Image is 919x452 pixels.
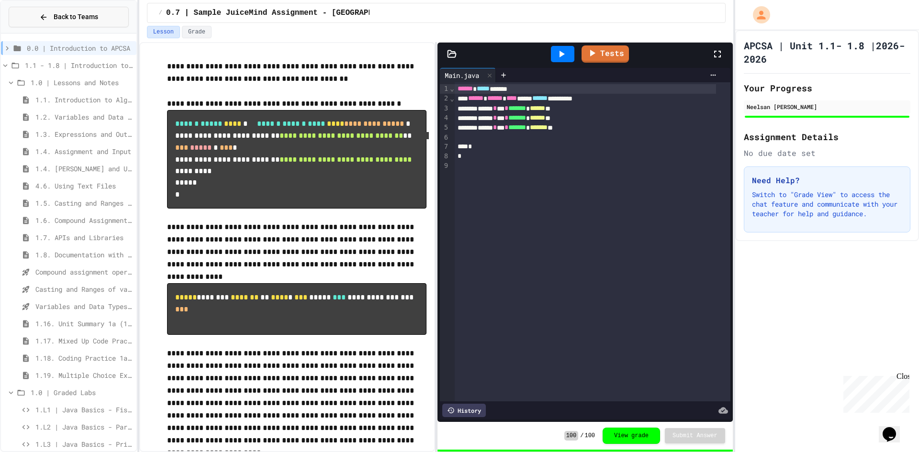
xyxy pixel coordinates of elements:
[147,26,180,38] button: Lesson
[35,95,133,105] span: 1.1. Introduction to Algorithms, Programming, and Compilers
[440,113,449,123] div: 4
[31,387,133,397] span: 1.0 | Graded Labs
[35,164,133,174] span: 1.4. [PERSON_NAME] and User Input
[35,129,133,139] span: 1.3. Expressions and Output [New]
[440,142,449,152] div: 7
[4,4,66,61] div: Chat with us now!Close
[35,232,133,243] span: 1.7. APIs and Libraries
[9,7,129,27] button: Back to Teams
[35,439,133,449] span: 1.L3 | Java Basics - Printing Code Lab
[25,60,133,70] span: 1.1 - 1.8 | Introduction to Java
[744,130,910,143] h2: Assignment Details
[35,112,133,122] span: 1.2. Variables and Data Types
[35,301,133,311] span: Variables and Data Types - Quiz
[440,104,449,113] div: 3
[752,175,902,186] h3: Need Help?
[582,45,629,63] a: Tests
[580,432,583,440] span: /
[744,81,910,95] h2: Your Progress
[35,198,133,208] span: 1.5. Casting and Ranges of Values
[440,133,449,143] div: 6
[166,7,410,19] span: 0.7 | Sample JuiceMind Assignment - [GEOGRAPHIC_DATA]
[442,404,486,417] div: History
[440,161,449,171] div: 9
[743,4,773,26] div: My Account
[440,152,449,161] div: 8
[31,77,133,88] span: 1.0 | Lessons and Notes
[182,26,212,38] button: Grade
[449,95,454,102] span: Fold line
[35,284,133,294] span: Casting and Ranges of variables - Quiz
[584,432,595,440] span: 100
[449,85,454,92] span: Fold line
[35,370,133,380] span: 1.19. Multiple Choice Exercises for Unit 1a (1.1-1.6)
[35,319,133,329] span: 1.16. Unit Summary 1a (1.1-1.6)
[27,43,133,53] span: 0.0 | Introduction to APCSA
[744,39,910,66] h1: APCSA | Unit 1.1- 1.8 |2026-2026
[35,181,133,191] span: 4.6. Using Text Files
[665,428,725,443] button: Submit Answer
[35,422,133,432] span: 1.L2 | Java Basics - Paragraphs Lab
[35,405,133,415] span: 1.L1 | Java Basics - Fish Lab
[440,94,449,103] div: 2
[879,414,909,442] iframe: chat widget
[440,68,496,82] div: Main.java
[35,267,133,277] span: Compound assignment operators - Quiz
[440,123,449,132] div: 5
[672,432,717,440] span: Submit Answer
[744,147,910,159] div: No due date set
[54,12,98,22] span: Back to Teams
[35,250,133,260] span: 1.8. Documentation with Comments and Preconditions
[840,372,909,413] iframe: chat widget
[564,431,579,441] span: 100
[440,84,449,94] div: 1
[159,9,162,17] span: /
[440,70,484,80] div: Main.java
[35,215,133,225] span: 1.6. Compound Assignment Operators
[35,353,133,363] span: 1.18. Coding Practice 1a (1.1-1.6)
[747,102,908,111] div: Neelsan [PERSON_NAME]
[35,146,133,156] span: 1.4. Assignment and Input
[603,428,660,444] button: View grade
[752,190,902,219] p: Switch to "Grade View" to access the chat feature and communicate with your teacher for help and ...
[35,336,133,346] span: 1.17. Mixed Up Code Practice 1.1-1.6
